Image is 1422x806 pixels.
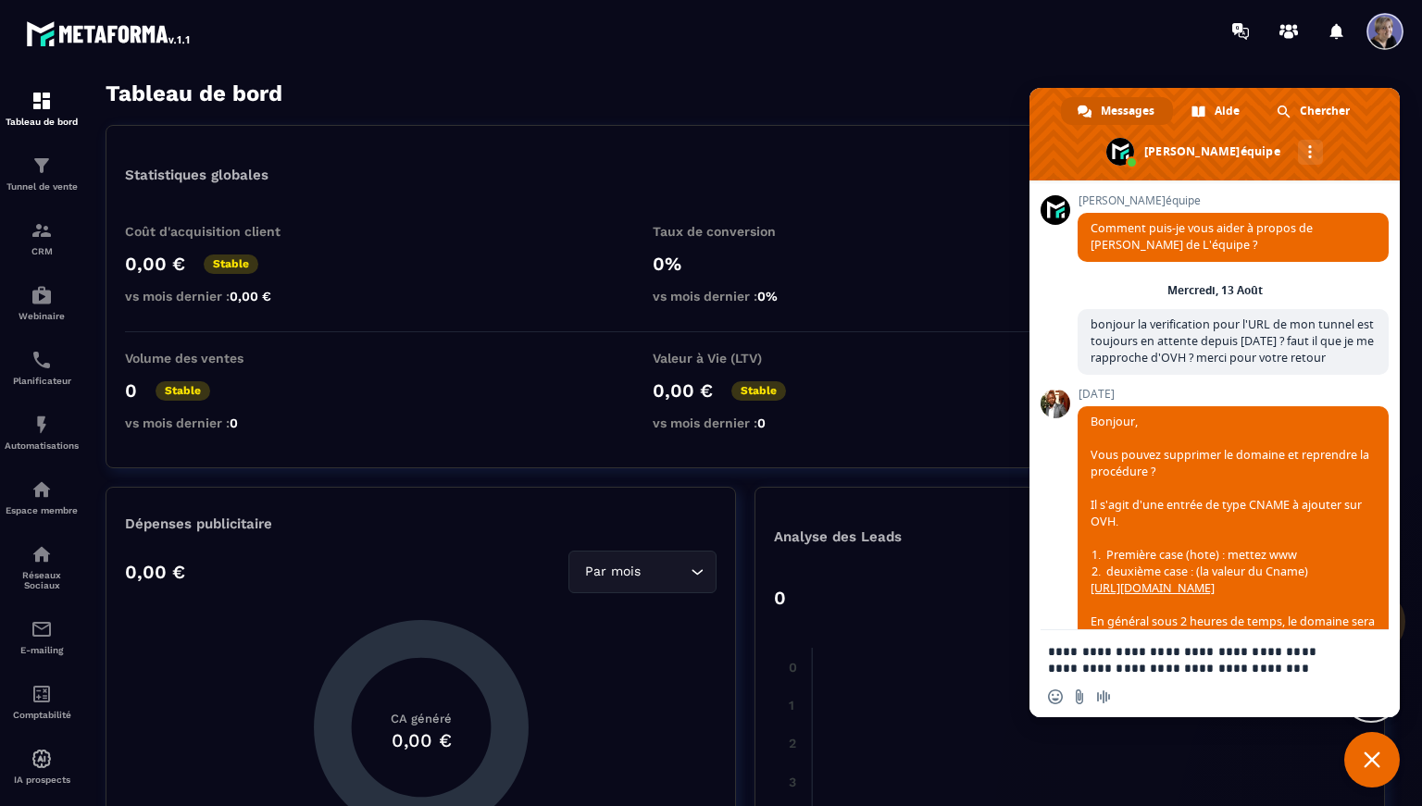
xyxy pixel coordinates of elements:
a: accountantaccountantComptabilité [5,669,79,734]
img: formation [31,155,53,177]
div: Mercredi, 13 Août [1167,285,1263,296]
span: 0 [230,415,238,430]
img: accountant [31,683,53,705]
p: Réseaux Sociaux [5,570,79,590]
a: automationsautomationsWebinaire [5,270,79,335]
span: [DATE] [1078,388,1389,401]
img: formation [31,219,53,242]
a: formationformationTableau de bord [5,76,79,141]
p: Général [1310,85,1385,102]
span: Messages [1101,97,1154,125]
input: Search for option [644,562,686,582]
p: Volume des ventes [125,351,310,366]
img: scheduler [31,349,53,371]
a: formationformationTunnel de vente [5,141,79,205]
p: 0% [653,253,838,275]
span: Aide [1215,97,1240,125]
span: [PERSON_NAME]équipe [1078,194,1389,207]
p: 0,00 € [125,253,185,275]
p: Tunnel de vente [5,181,79,192]
tspan: 3 [789,775,796,789]
img: automations [31,284,53,306]
p: 0,00 € [653,379,713,402]
p: 0,00 € [125,561,185,583]
div: Search for option [568,551,717,593]
img: email [31,618,53,640]
span: Par mois [580,562,644,582]
a: social-networksocial-networkRéseaux Sociaux [5,529,79,604]
span: Message audio [1096,689,1111,704]
span: 0,00 € [230,289,271,304]
a: emailemailE-mailing [5,604,79,669]
p: Webinaire [5,311,79,321]
p: Planificateur [5,376,79,386]
p: E-mailing [5,645,79,655]
p: IA prospects [5,775,79,785]
span: Première case (hote) : mettez www [1091,547,1297,564]
a: automationsautomationsEspace membre [5,465,79,529]
tspan: 2 [789,736,796,750]
a: [URL][DOMAIN_NAME] [1091,580,1215,596]
p: Espace membre [5,505,79,515]
span: deuxième case : (la valeur du Cname) [1091,564,1308,580]
p: Tableau de bord [5,117,79,127]
span: Insérer un emoji [1048,689,1063,704]
p: Coût d'acquisition client [125,224,310,239]
span: Envoyer un fichier [1072,689,1087,704]
p: Automatisations [5,440,79,451]
a: formationformationCRM [5,205,79,270]
img: formation [31,90,53,112]
h3: Tableau de bord [106,81,282,106]
p: vs mois dernier : [653,289,838,304]
p: Stable [204,254,258,274]
p: Afficher le tableau : [1176,86,1301,101]
p: Comptabilité [5,710,79,720]
img: automations [31,414,53,436]
span: Chercher [1300,97,1350,125]
tspan: 1 [789,698,794,713]
span: 0 [757,415,766,430]
p: Statistiques globales [125,167,268,183]
a: Messages [1061,97,1173,125]
a: schedulerschedulerPlanificateur [5,335,79,400]
span: Comment puis-je vous aider à propos de [PERSON_NAME] de L'équipe ? [1091,220,1313,253]
p: Stable [156,381,210,401]
p: Dépenses publicitaire [125,515,717,532]
p: Valeur à Vie (LTV) [653,351,838,366]
a: Chercher [1260,97,1368,125]
textarea: Entrez votre message... [1048,630,1344,676]
p: vs mois dernier : [125,415,310,430]
p: vs mois dernier : [125,289,310,304]
p: 0 [774,587,786,609]
a: Fermer le chat [1344,732,1400,787]
p: CRM [5,246,79,256]
a: automationsautomationsAutomatisations [5,400,79,465]
img: social-network [31,543,53,565]
p: Taux de conversion [653,224,838,239]
span: 0% [757,289,778,304]
tspan: 0 [789,660,797,675]
img: logo [26,17,193,50]
p: Analyse des Leads [774,528,1070,545]
p: Stable [731,381,786,401]
span: bonjour la verification pour l'URL de mon tunnel est toujours en attente depuis [DATE] ? faut il ... [1091,316,1374,366]
a: Aide [1175,97,1258,125]
img: automations [31,748,53,770]
span: Bonjour, Vous pouvez supprimer le domaine et reprendre la procédure ? Il s'agit d'une entrée de t... [1091,414,1375,696]
p: vs mois dernier : [653,415,838,430]
img: automations [31,478,53,501]
p: 0 [125,379,137,402]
